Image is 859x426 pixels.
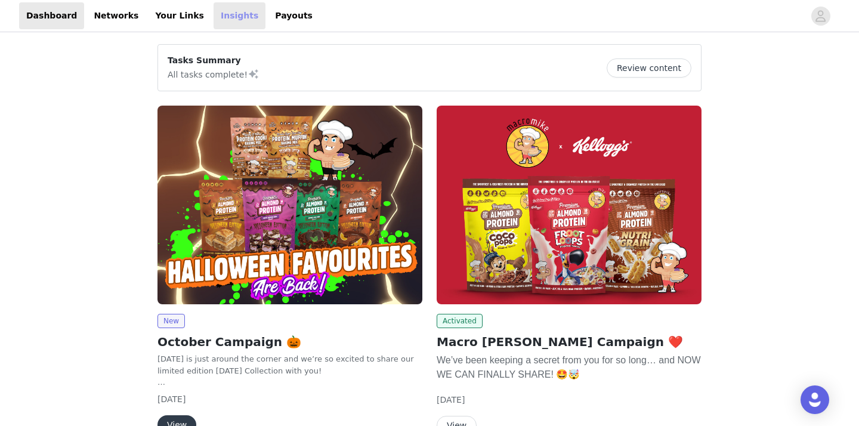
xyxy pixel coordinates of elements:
p: Tasks Summary [168,54,259,67]
img: Macro Mike [437,106,702,304]
p: All tasks complete! [168,67,259,81]
span: [DATE] [157,394,186,404]
h2: Macro [PERSON_NAME] Campaign ❤️ [437,333,702,351]
div: avatar [815,7,826,26]
h2: October Campaign 🎃 [157,333,422,351]
a: Insights [214,2,265,29]
a: Your Links [148,2,211,29]
div: Open Intercom Messenger [801,385,829,414]
span: [DATE] is just around the corner and we’re so excited to share our limited edition [DATE] Collect... [157,354,413,375]
span: Activated [437,314,483,328]
a: Payouts [268,2,320,29]
span: [DATE] [437,395,465,405]
span: We’ve been keeping a secret from you for so long… and NOW WE CAN FINALLY SHARE! 🤩🤯 [437,355,701,379]
span: New [157,314,185,328]
img: Macro Mike [157,106,422,304]
a: Networks [86,2,146,29]
button: Review content [607,58,691,78]
a: Dashboard [19,2,84,29]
